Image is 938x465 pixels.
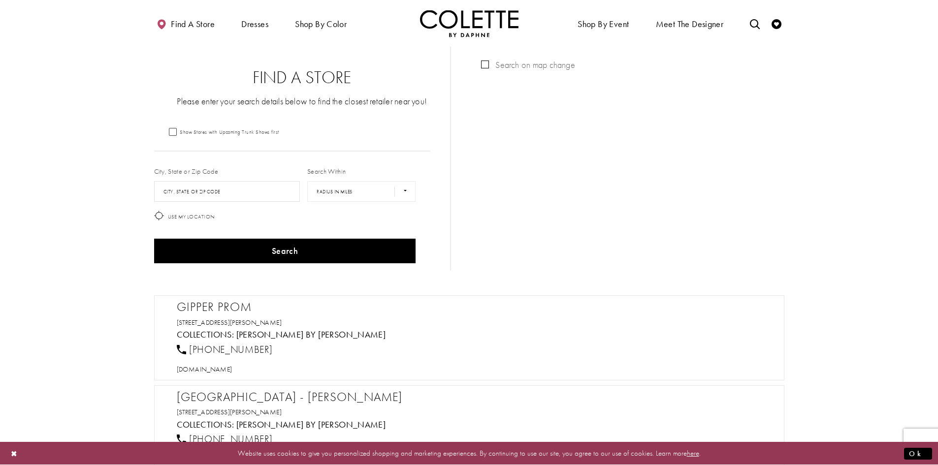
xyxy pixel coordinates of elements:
span: Dresses [239,10,271,37]
p: Website uses cookies to give you personalized shopping and marketing experiences. By continuing t... [71,447,867,460]
span: Shop by color [295,19,347,29]
span: [DOMAIN_NAME] [177,365,232,373]
span: Shop By Event [578,19,629,29]
img: Colette by Daphne [420,10,518,37]
button: Search [154,239,416,263]
span: Collections: [177,329,234,340]
a: Toggle search [747,10,762,37]
a: Find a store [154,10,217,37]
span: Shop By Event [575,10,631,37]
a: here [687,448,699,458]
span: Show Stores with Upcoming Trunk Shows first [180,128,279,135]
a: Visit Home Page [420,10,518,37]
span: [PHONE_NUMBER] [189,343,272,356]
input: City, State, or ZIP Code [154,181,300,202]
button: Close Dialog [6,445,23,462]
span: Find a store [171,19,215,29]
button: Submit Dialog [904,447,932,460]
h2: Find a Store [174,68,431,88]
div: Map with store locations [471,47,784,271]
a: Opens in new tab [177,407,282,416]
a: [PHONE_NUMBER] [177,343,273,356]
a: Meet the designer [653,10,726,37]
label: Search Within [307,166,346,176]
h2: [GEOGRAPHIC_DATA] - [PERSON_NAME] [177,390,772,404]
a: [PHONE_NUMBER] [177,433,273,445]
a: Visit Colette by Daphne page - Opens in new tab [236,329,386,340]
span: Meet the designer [656,19,724,29]
label: City, State or Zip Code [154,166,219,176]
span: Shop by color [292,10,349,37]
span: [PHONE_NUMBER] [189,433,272,445]
select: Radius In Miles [307,181,416,202]
a: Opens in new tab [177,365,232,373]
a: Check Wishlist [769,10,784,37]
p: Please enter your search details below to find the closest retailer near you! [174,95,431,107]
h2: Gipper Prom [177,300,772,314]
a: Visit Colette by Daphne page - Opens in new tab [236,419,386,430]
a: Opens in new tab [177,318,282,327]
span: Dresses [241,19,268,29]
span: Collections: [177,419,234,430]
